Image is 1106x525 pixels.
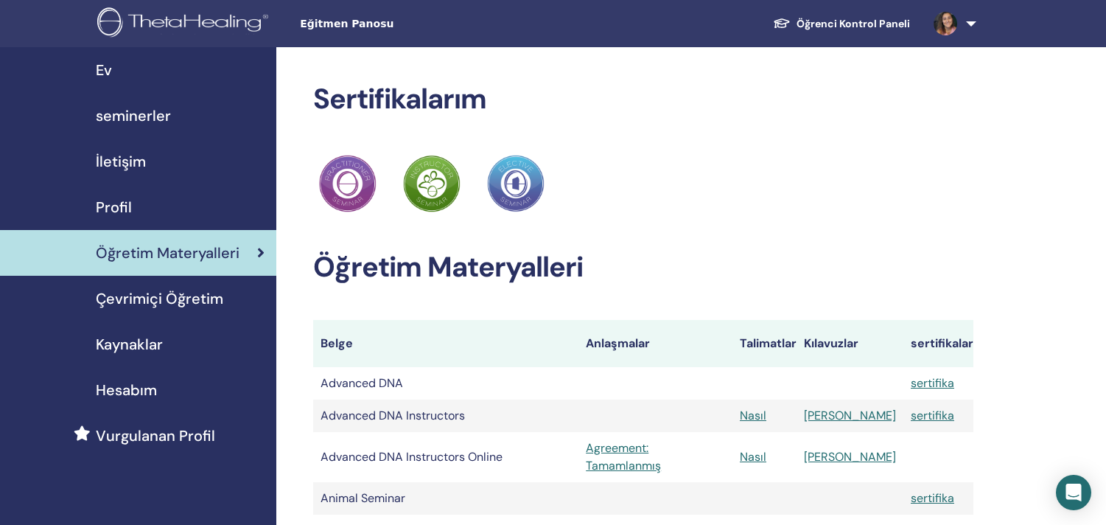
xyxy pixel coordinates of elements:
span: İletişim [96,150,146,173]
th: Talimatlar [732,320,797,367]
span: Çevrimiçi Öğretim [96,288,223,310]
span: Eğitmen Panosu [300,16,521,32]
img: default.jpg [934,12,957,35]
h2: Sertifikalarım [313,83,973,117]
h2: Öğretim Materyalleri [313,251,973,285]
th: Belge [313,320,578,367]
span: seminerler [96,105,171,127]
a: Agreement: Tamamlanmış [586,439,725,475]
span: Profil [96,196,132,218]
span: Öğretim Materyalleri [96,242,239,264]
th: sertifikalar [903,320,973,367]
a: Nasıl [740,449,766,465]
a: Nasıl [740,408,766,423]
img: graduation-cap-white.svg [773,17,791,29]
img: Practitioner [319,155,377,212]
th: Kılavuzlar [797,320,903,367]
a: [PERSON_NAME] [804,408,896,423]
span: Ev [96,59,112,81]
img: Practitioner [403,155,461,212]
td: Advanced DNA Instructors [313,400,578,432]
a: sertifika [911,490,954,506]
span: Kaynaklar [96,333,163,355]
th: Anlaşmalar [578,320,732,367]
img: Practitioner [487,155,545,212]
div: Open Intercom Messenger [1056,475,1091,510]
span: Vurgulanan Profil [96,425,215,447]
a: sertifika [911,408,954,423]
td: Advanced DNA Instructors Online [313,432,578,482]
img: logo.png [97,7,273,41]
a: [PERSON_NAME] [804,449,896,465]
span: Hesabım [96,379,157,401]
a: sertifika [911,375,954,391]
a: Öğrenci Kontrol Paneli [761,10,922,38]
td: Animal Seminar [313,482,578,515]
td: Advanced DNA [313,367,578,400]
